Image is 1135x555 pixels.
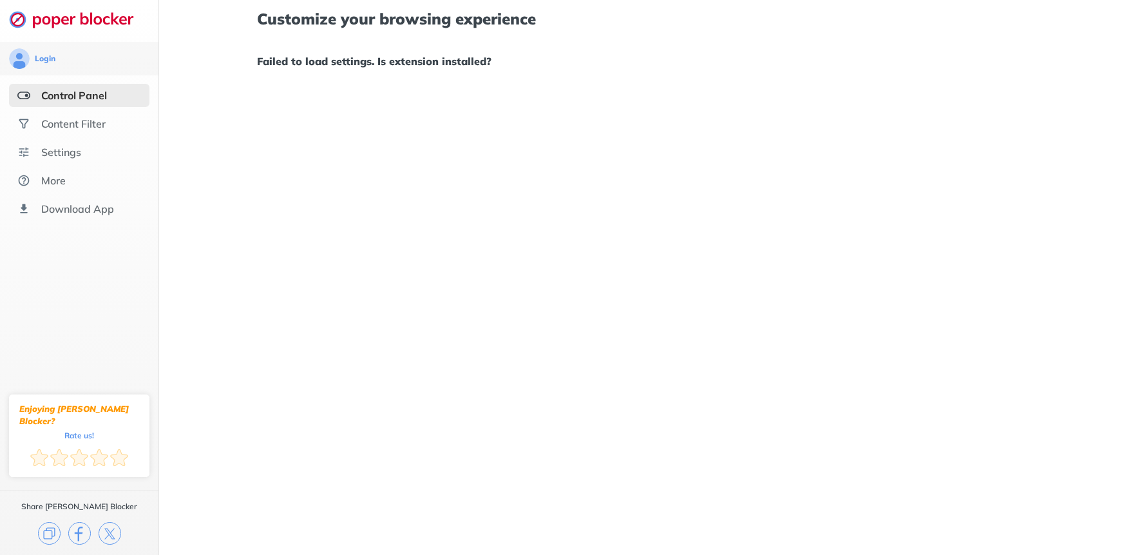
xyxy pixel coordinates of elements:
[41,146,81,159] div: Settings
[41,117,106,130] div: Content Filter
[17,117,30,130] img: social.svg
[41,89,107,102] div: Control Panel
[257,10,1038,27] h1: Customize your browsing experience
[17,202,30,215] img: download-app.svg
[41,174,66,187] div: More
[17,89,30,102] img: features-selected.svg
[35,54,55,64] div: Login
[21,501,137,512] div: Share [PERSON_NAME] Blocker
[17,174,30,187] img: about.svg
[41,202,114,215] div: Download App
[19,403,139,427] div: Enjoying [PERSON_NAME] Blocker?
[9,10,148,28] img: logo-webpage.svg
[257,53,1038,70] h1: Failed to load settings. Is extension installed?
[9,48,30,69] img: avatar.svg
[64,433,94,438] div: Rate us!
[17,146,30,159] img: settings.svg
[38,522,61,545] img: copy.svg
[68,522,91,545] img: facebook.svg
[99,522,121,545] img: x.svg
